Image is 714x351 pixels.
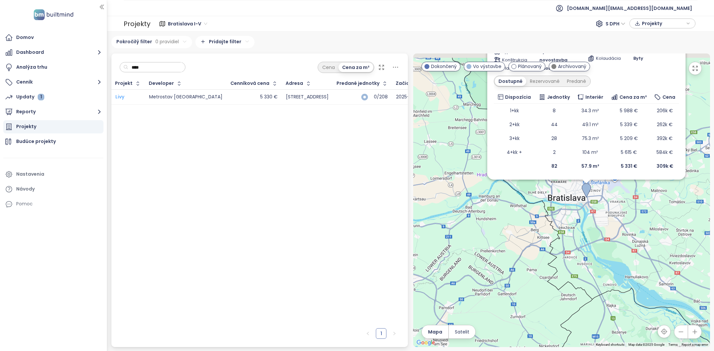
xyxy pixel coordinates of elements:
[319,63,338,72] div: Cena
[473,63,501,70] span: Vo výstavbe
[3,168,103,181] a: Nastavenia
[621,149,637,156] span: 5 615 €
[567,0,692,16] span: [DOMAIN_NAME][EMAIL_ADDRESS][DOMAIN_NAME]
[620,163,637,169] b: 5 331 €
[3,31,103,44] a: Domov
[396,94,416,100] div: 2025-09
[230,81,269,86] div: Cenníková cena
[494,131,535,145] td: 3+kk
[606,19,625,29] span: S DPH
[535,104,574,118] td: 8
[455,328,469,335] span: Satelit
[495,77,526,86] div: Dostupné
[415,338,437,347] a: Open this area in Google Maps (opens a new window)
[431,63,457,70] span: Dokončený
[494,104,535,118] td: 1+kk
[3,76,103,89] button: Cenník
[620,107,638,114] span: 5 988 €
[389,328,400,339] li: Nasledujúca strana
[16,200,33,208] div: Pomoc
[389,328,400,339] button: right
[657,135,673,142] span: 392k €
[657,121,673,128] span: 262k €
[111,36,192,48] div: Pokročilý filter
[642,18,685,28] span: Projekty
[596,55,619,62] span: Kolaudácia
[376,329,386,338] a: 1
[16,63,47,71] div: Analýza trhu
[539,57,568,63] span: novostavba
[563,77,590,86] div: Predané
[428,328,442,335] span: Mapa
[547,93,570,101] span: Jednotky
[286,81,303,86] div: Adresa
[3,183,103,196] a: Návody
[168,19,207,29] span: Bratislava I-V
[657,107,673,114] span: 206k €
[3,197,103,211] div: Pomoc
[149,81,174,86] div: Developer
[38,94,44,100] div: 1
[16,33,34,42] div: Domov
[16,170,44,178] div: Nastavenia
[3,61,103,74] a: Analýza trhu
[668,343,678,346] a: Terms (opens in new tab)
[363,328,373,339] button: left
[662,93,675,101] span: Cena
[16,137,56,146] div: Budúce projekty
[574,145,607,159] td: 104 m²
[535,145,574,159] td: 2
[155,38,179,45] span: 0 pravidiel
[656,163,673,169] b: 309k €
[16,185,35,193] div: Návody
[619,93,647,101] span: Cena za m²
[396,81,441,86] div: Začiatok výstavby
[620,135,638,142] span: 5 209 €
[3,120,103,133] a: Projekty
[366,332,370,335] span: left
[371,95,388,99] div: 0/208
[502,57,525,63] span: Konštrukcia
[620,121,638,128] span: 5 339 €
[535,131,574,145] td: 28
[422,325,448,338] button: Mapa
[558,63,586,70] span: Archivovaný
[124,17,150,30] div: Projekty
[633,18,692,28] div: button
[628,343,664,346] span: Map data ©2025 Google
[337,81,379,86] span: Predané jednotky
[535,118,574,131] td: 44
[585,93,603,101] span: Interiér
[3,135,103,148] a: Budúce projekty
[16,123,36,131] div: Projekty
[633,55,643,62] span: Byty
[656,149,673,156] span: 584k €
[149,94,222,100] div: Metrostav [GEOGRAPHIC_DATA]
[518,63,542,70] span: Plánovaný
[3,90,103,104] a: Updaty 1
[338,63,373,72] div: Cena za m²
[526,77,563,86] div: Rezervované
[195,36,255,48] div: Pridajte filter
[494,145,535,159] td: 4+kk +
[581,163,599,169] b: 57.9 m²
[539,65,557,72] span: Osobné
[574,118,607,131] td: 49.1 m²
[449,325,475,338] button: Satelit
[392,332,396,335] span: right
[551,163,557,169] b: 82
[16,93,44,101] div: Updaty
[3,46,103,59] button: Dashboard
[115,93,124,100] a: Livy
[415,338,437,347] img: Google
[682,343,708,346] a: Report a map error
[115,81,133,86] div: Projekt
[32,8,75,21] img: logo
